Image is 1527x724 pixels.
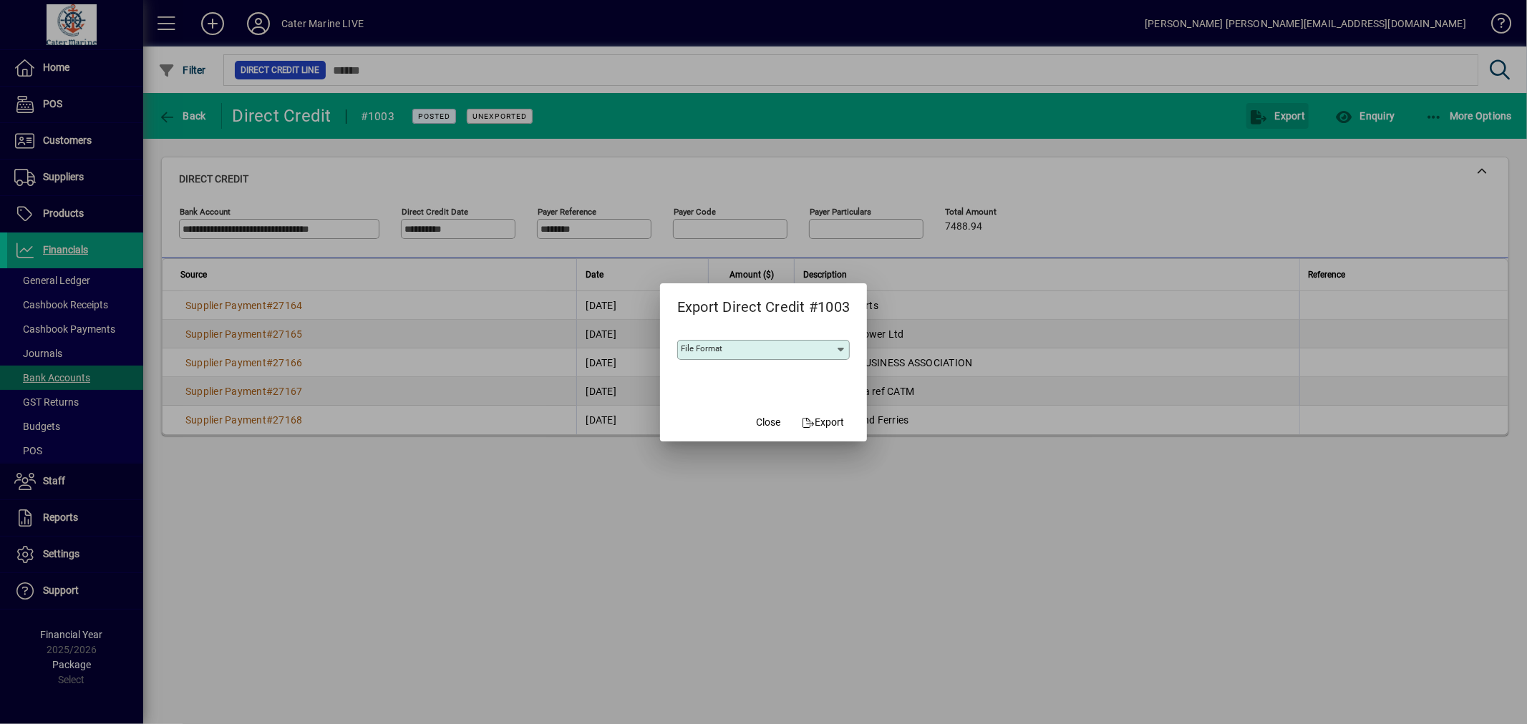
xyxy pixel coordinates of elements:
[797,410,850,436] button: Export
[660,283,868,325] h2: Export Direct Credit #1003
[756,415,780,430] span: Close
[803,415,845,430] span: Export
[681,343,722,353] mat-label: File Format
[745,410,791,436] button: Close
